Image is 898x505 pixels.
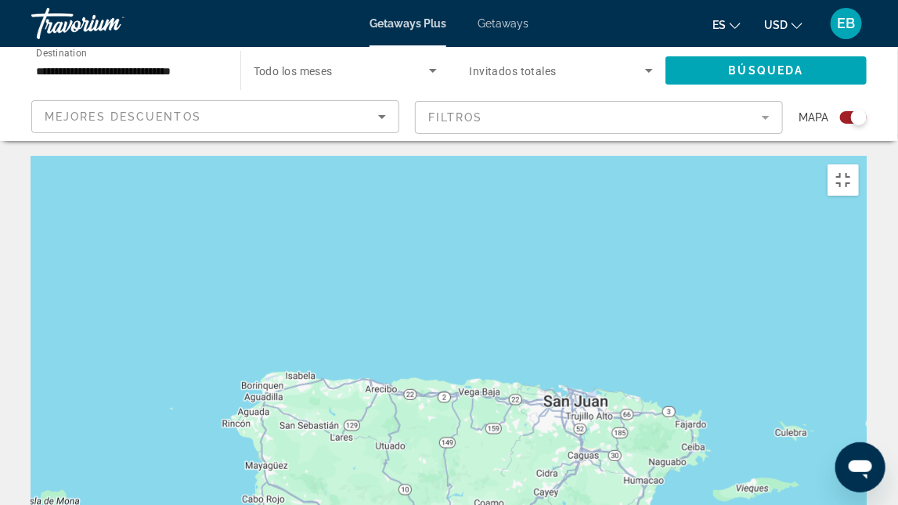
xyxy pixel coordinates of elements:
[838,16,856,31] span: EB
[470,65,557,78] span: Invitados totales
[826,7,867,40] button: User Menu
[254,65,333,78] span: Todo los meses
[665,56,867,85] button: Búsqueda
[36,48,87,59] span: Destination
[799,106,828,128] span: Mapa
[712,13,741,36] button: Change language
[370,17,446,30] a: Getaways Plus
[764,13,802,36] button: Change currency
[45,110,201,123] span: Mejores descuentos
[31,3,188,44] a: Travorium
[478,17,528,30] a: Getaways
[729,64,804,77] span: Búsqueda
[835,442,885,492] iframe: Botón para iniciar la ventana de mensajería
[45,107,386,126] mat-select: Sort by
[712,19,726,31] span: es
[764,19,788,31] span: USD
[828,164,859,196] button: Activar o desactivar la vista de pantalla completa
[415,100,783,135] button: Filter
